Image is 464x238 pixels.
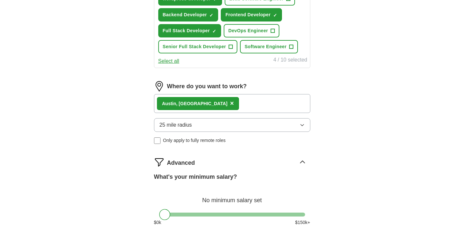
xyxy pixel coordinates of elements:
[162,101,176,106] strong: Austin
[163,43,226,50] span: Senior Full Stack Developer
[295,219,310,226] span: $ 150 k+
[154,189,310,205] div: No minimum salary set
[158,40,238,53] button: Senior Full Stack Developer
[230,100,234,107] span: ×
[240,40,298,53] button: Software Engineer
[221,8,282,21] button: Frontend Developer✓
[154,118,310,132] button: 25 mile radius
[225,11,271,18] span: Frontend Developer
[245,43,287,50] span: Software Engineer
[154,219,162,226] span: $ 0 k
[163,137,226,144] span: Only apply to fully remote roles
[212,29,216,34] span: ✓
[158,57,179,65] button: Select all
[167,82,247,91] label: Where do you want to work?
[224,24,279,37] button: DevOps Engineer
[154,137,161,144] input: Only apply to fully remote roles
[230,99,234,108] button: ×
[154,81,164,91] img: location.png
[167,159,195,167] span: Advanced
[228,27,268,34] span: DevOps Engineer
[162,100,228,107] div: , [GEOGRAPHIC_DATA]
[163,27,210,34] span: Full Stack Developer
[160,121,192,129] span: 25 mile radius
[158,8,218,21] button: Backend Developer✓
[273,56,307,65] div: 4 / 10 selected
[273,13,277,18] span: ✓
[154,157,164,167] img: filter
[158,24,221,37] button: Full Stack Developer✓
[209,13,213,18] span: ✓
[163,11,207,18] span: Backend Developer
[154,173,237,181] label: What's your minimum salary?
